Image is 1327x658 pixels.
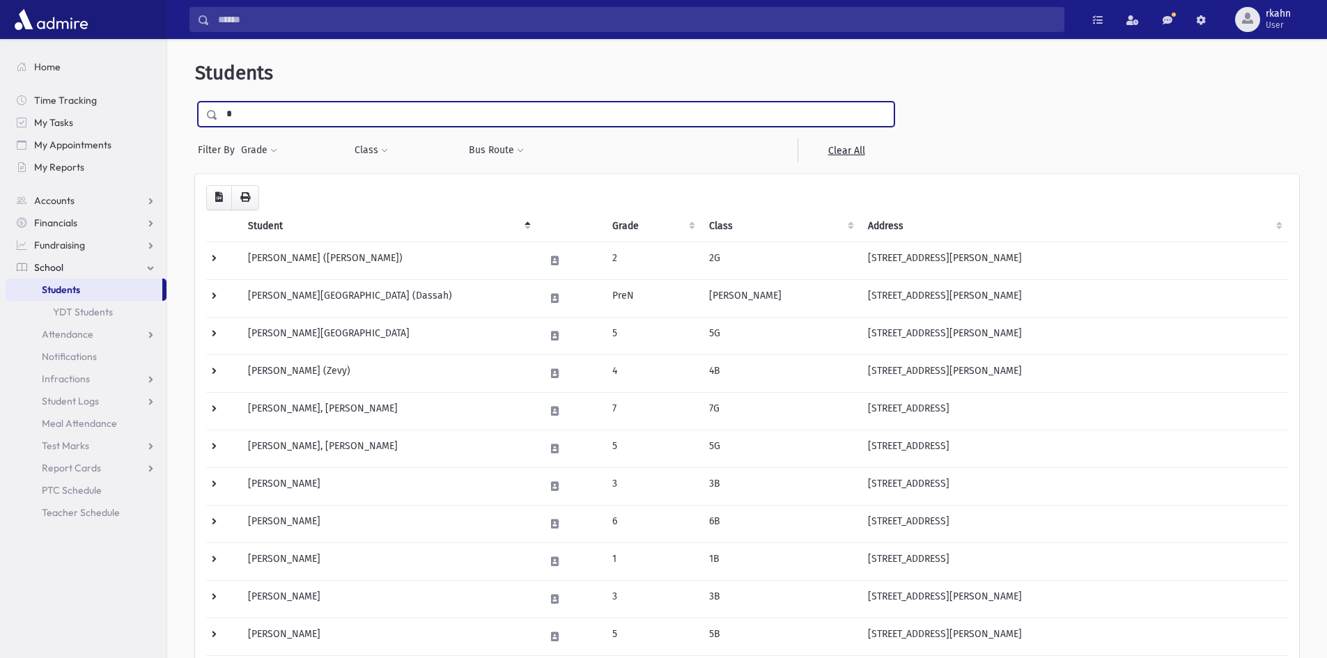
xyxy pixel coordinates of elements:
td: [PERSON_NAME][GEOGRAPHIC_DATA] [240,317,536,354]
span: rkahn [1266,8,1291,19]
td: [STREET_ADDRESS][PERSON_NAME] [860,354,1288,392]
td: [PERSON_NAME] [240,505,536,542]
td: 2G [701,242,860,279]
a: My Appointments [6,134,166,156]
span: Fundraising [34,239,85,251]
td: [STREET_ADDRESS] [860,467,1288,505]
span: Students [195,61,273,84]
td: 6B [701,505,860,542]
td: 3 [604,580,701,618]
td: [STREET_ADDRESS][PERSON_NAME] [860,618,1288,655]
a: PTC Schedule [6,479,166,501]
td: 7 [604,392,701,430]
td: 6 [604,505,701,542]
span: PTC Schedule [42,484,102,496]
span: Test Marks [42,439,89,452]
td: [PERSON_NAME] (Zevy) [240,354,536,392]
a: Accounts [6,189,166,212]
td: 4 [604,354,701,392]
a: Notifications [6,345,166,368]
span: Students [42,283,80,296]
td: [STREET_ADDRESS] [860,505,1288,542]
span: Report Cards [42,462,101,474]
td: [PERSON_NAME], [PERSON_NAME] [240,430,536,467]
span: Notifications [42,350,97,363]
td: 7G [701,392,860,430]
a: Infractions [6,368,166,390]
a: Financials [6,212,166,234]
td: 3B [701,580,860,618]
a: Fundraising [6,234,166,256]
a: My Reports [6,156,166,178]
td: [STREET_ADDRESS][PERSON_NAME] [860,317,1288,354]
td: 5G [701,430,860,467]
a: Student Logs [6,390,166,412]
td: [STREET_ADDRESS][PERSON_NAME] [860,242,1288,279]
span: User [1266,19,1291,31]
td: [PERSON_NAME] ([PERSON_NAME]) [240,242,536,279]
button: Grade [240,138,278,163]
img: AdmirePro [11,6,91,33]
td: [STREET_ADDRESS] [860,542,1288,580]
span: Filter By [198,143,240,157]
a: Time Tracking [6,89,166,111]
a: Meal Attendance [6,412,166,434]
td: [PERSON_NAME] [240,542,536,580]
span: Home [34,61,61,73]
td: 3B [701,467,860,505]
input: Search [210,7,1064,32]
a: Home [6,56,166,78]
span: Financials [34,217,77,229]
td: [STREET_ADDRESS][PERSON_NAME] [860,279,1288,317]
td: [PERSON_NAME][GEOGRAPHIC_DATA] (Dassah) [240,279,536,317]
span: Student Logs [42,395,99,407]
td: 5 [604,618,701,655]
th: Grade: activate to sort column ascending [604,210,701,242]
span: Accounts [34,194,75,207]
a: School [6,256,166,279]
th: Class: activate to sort column ascending [701,210,860,242]
td: 1B [701,542,860,580]
th: Address: activate to sort column ascending [860,210,1288,242]
td: [STREET_ADDRESS][PERSON_NAME] [860,580,1288,618]
button: Class [354,138,389,163]
td: [PERSON_NAME] [240,467,536,505]
span: Infractions [42,373,90,385]
td: PreN [604,279,701,317]
a: Attendance [6,323,166,345]
td: 5 [604,317,701,354]
td: 2 [604,242,701,279]
button: Print [231,185,259,210]
a: Teacher Schedule [6,501,166,524]
a: Test Marks [6,434,166,457]
td: 1 [604,542,701,580]
a: Students [6,279,162,301]
span: My Reports [34,161,84,173]
td: [STREET_ADDRESS] [860,430,1288,467]
span: My Appointments [34,139,111,151]
span: Teacher Schedule [42,506,120,519]
th: Student: activate to sort column descending [240,210,536,242]
button: CSV [206,185,232,210]
td: 5 [604,430,701,467]
td: [STREET_ADDRESS] [860,392,1288,430]
a: My Tasks [6,111,166,134]
span: School [34,261,63,274]
a: Clear All [798,138,894,163]
span: Attendance [42,328,93,340]
td: [PERSON_NAME] [240,618,536,655]
td: [PERSON_NAME] [240,580,536,618]
td: [PERSON_NAME], [PERSON_NAME] [240,392,536,430]
a: YDT Students [6,301,166,323]
td: 3 [604,467,701,505]
td: 5G [701,317,860,354]
td: 4B [701,354,860,392]
td: [PERSON_NAME] [701,279,860,317]
span: Meal Attendance [42,417,117,430]
span: Time Tracking [34,94,97,107]
button: Bus Route [468,138,525,163]
span: My Tasks [34,116,73,129]
a: Report Cards [6,457,166,479]
td: 5B [701,618,860,655]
